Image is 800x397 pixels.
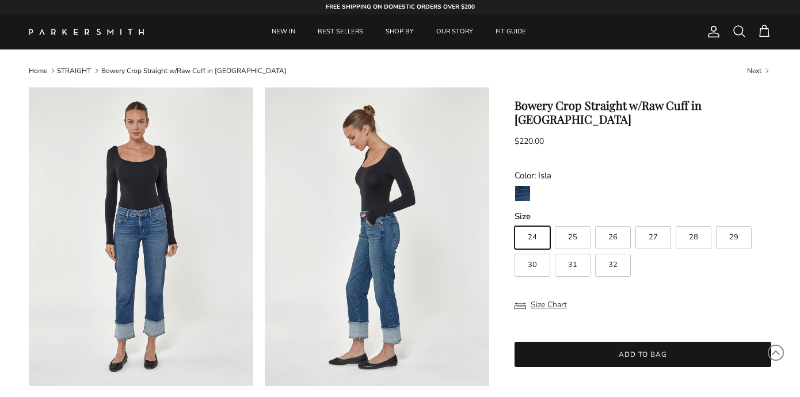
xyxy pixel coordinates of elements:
[29,66,771,75] nav: Breadcrumbs
[326,3,475,11] strong: FREE SHIPPING ON DOMESTIC ORDERS OVER $200
[528,234,537,241] span: 24
[515,169,771,182] div: Color: Isla
[528,261,537,269] span: 30
[568,261,577,269] span: 31
[608,234,618,241] span: 26
[747,66,771,75] a: Next
[515,294,567,316] button: Size Chart
[172,14,626,49] div: Primary
[649,234,658,241] span: 27
[515,185,531,205] a: Isla
[29,29,144,35] img: Parker Smith
[261,14,306,49] a: NEW IN
[515,186,530,201] img: Isla
[101,66,287,75] a: Bowery Crop Straight w/Raw Cuff in [GEOGRAPHIC_DATA]
[515,136,544,147] span: $220.00
[307,14,374,49] a: BEST SELLERS
[515,211,531,223] legend: Size
[485,14,536,49] a: FIT GUIDE
[515,342,771,367] button: Add to bag
[689,234,698,241] span: 28
[29,66,47,75] a: Home
[702,25,721,39] a: Account
[426,14,483,49] a: OUR STORY
[57,66,91,75] a: STRAIGHT
[747,66,761,75] span: Next
[608,261,618,269] span: 32
[375,14,424,49] a: SHOP BY
[729,234,738,241] span: 29
[515,98,771,126] h1: Bowery Crop Straight w/Raw Cuff in [GEOGRAPHIC_DATA]
[767,344,784,361] svg: Scroll to Top
[568,234,577,241] span: 25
